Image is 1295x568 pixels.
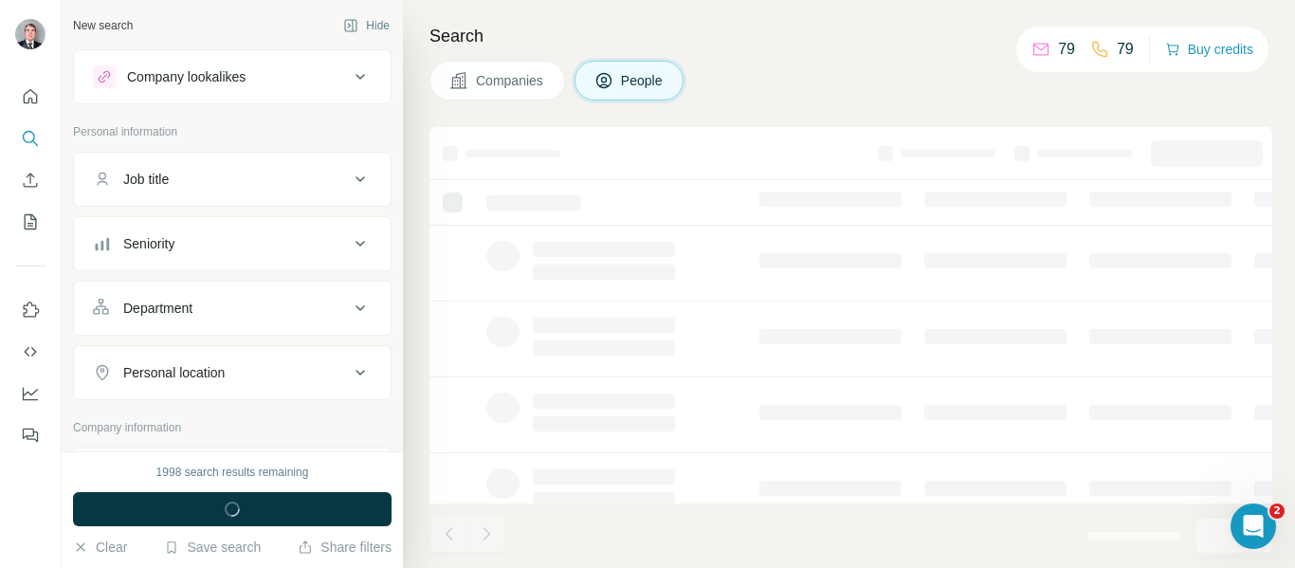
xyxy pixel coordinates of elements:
[621,71,665,90] span: People
[123,170,169,189] div: Job title
[15,418,46,452] button: Feedback
[1117,38,1134,61] p: 79
[15,376,46,411] button: Dashboard
[15,19,46,49] img: Avatar
[123,363,225,382] div: Personal location
[15,80,46,114] button: Quick start
[74,285,391,331] button: Department
[73,538,127,557] button: Clear
[127,67,246,86] div: Company lookalikes
[15,335,46,369] button: Use Surfe API
[1165,36,1253,63] button: Buy credits
[298,538,392,557] button: Share filters
[123,299,192,318] div: Department
[123,234,174,253] div: Seniority
[73,419,392,436] p: Company information
[73,17,133,34] div: New search
[330,11,403,40] button: Hide
[15,121,46,156] button: Search
[74,54,391,100] button: Company lookalikes
[156,464,309,481] div: 1998 search results remaining
[74,350,391,395] button: Personal location
[73,123,392,140] p: Personal information
[164,538,261,557] button: Save search
[74,221,391,266] button: Seniority
[429,23,1272,49] h4: Search
[15,205,46,239] button: My lists
[1231,504,1276,549] iframe: Intercom live chat
[476,71,545,90] span: Companies
[15,293,46,327] button: Use Surfe on LinkedIn
[1269,504,1285,519] span: 2
[15,163,46,197] button: Enrich CSV
[1058,38,1075,61] p: 79
[74,156,391,202] button: Job title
